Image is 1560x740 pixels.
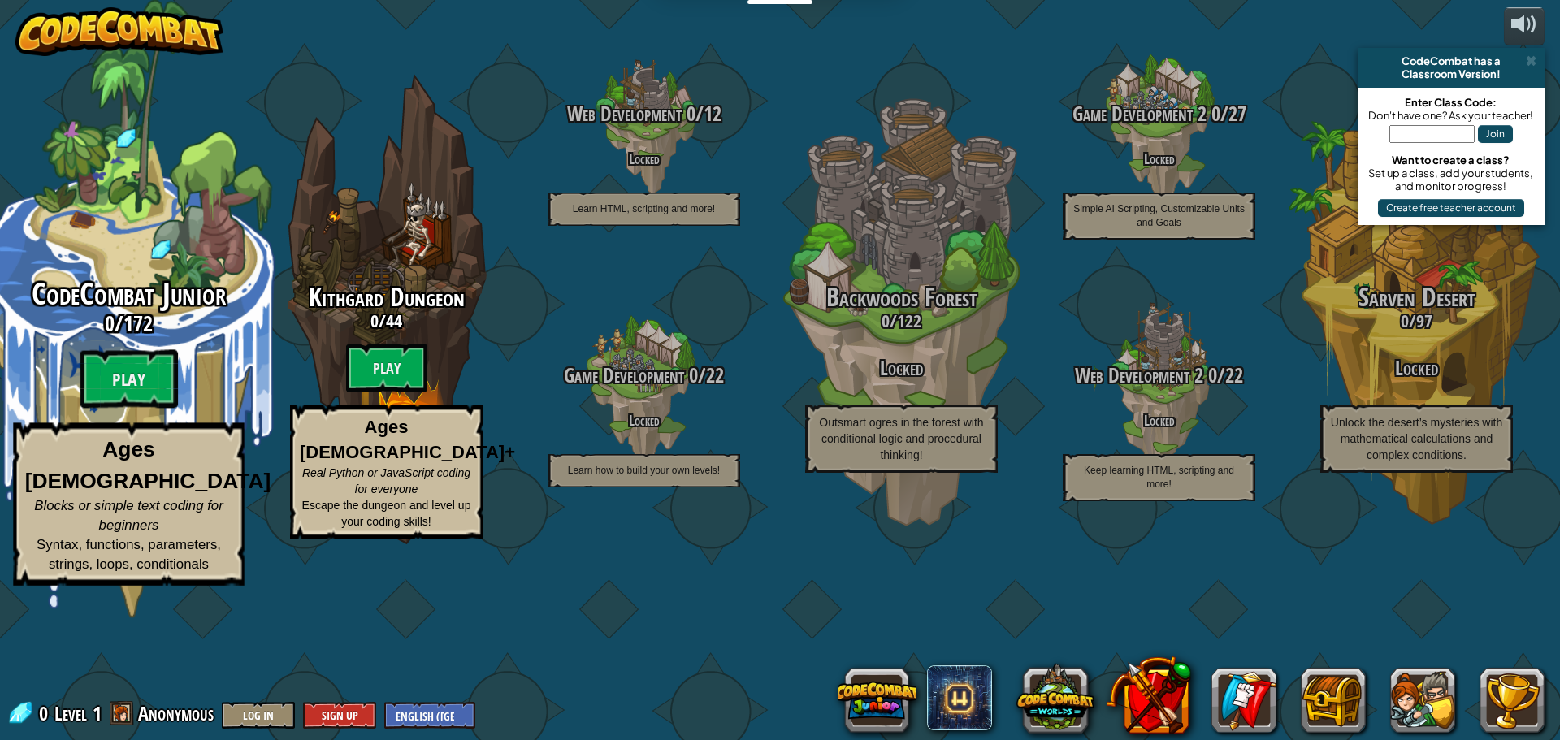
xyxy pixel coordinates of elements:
span: Web Development [567,100,682,128]
h3: / [1288,311,1545,331]
span: 0 [370,309,379,333]
btn: Play [346,344,427,392]
span: Blocks or simple text coding for beginners [34,498,223,533]
span: Syntax, functions, parameters, strings, loops, conditionals [37,537,221,572]
h3: Locked [1288,357,1545,379]
div: Want to create a class? [1366,154,1536,167]
div: Don't have one? Ask your teacher! [1366,109,1536,122]
h3: / [515,365,773,387]
h3: / [1030,365,1288,387]
span: Unlock the desert’s mysteries with mathematical calculations and complex conditions. [1331,416,1502,461]
button: Adjust volume [1504,7,1545,45]
h3: / [1030,103,1288,125]
span: 22 [706,361,724,389]
span: 0 [682,100,695,128]
h3: / [515,103,773,125]
span: Simple AI Scripting, Customizable Units and Goals [1073,203,1245,228]
span: Sarven Desert [1358,279,1475,314]
span: Web Development 2 [1075,361,1203,389]
strong: Ages [DEMOGRAPHIC_DATA] [25,438,271,493]
span: Backwoods Forest [826,279,977,314]
div: Classroom Version! [1364,67,1538,80]
button: Join [1478,125,1513,143]
span: Escape the dungeon and level up your coding skills! [302,499,471,528]
span: 172 [123,309,153,338]
span: 0 [1203,361,1217,389]
span: 1 [93,700,102,726]
span: 12 [704,100,721,128]
span: Real Python or JavaScript coding for everyone [302,466,470,495]
strong: Ages [DEMOGRAPHIC_DATA]+ [300,417,515,462]
div: Enter Class Code: [1366,96,1536,109]
btn: Play [80,350,178,409]
div: Complete previous world to unlock [258,51,515,566]
h4: Locked [515,151,773,167]
span: Level [54,700,87,727]
h3: Locked [773,357,1030,379]
span: Learn how to build your own levels! [568,465,720,476]
img: CodeCombat - Learn how to code by playing a game [15,7,223,56]
h4: Locked [515,413,773,428]
button: Log In [222,702,295,729]
button: Create free teacher account [1378,199,1524,217]
span: Kithgard Dungeon [309,279,465,314]
span: 44 [386,309,402,333]
span: Game Development [564,361,684,389]
span: 0 [1401,309,1409,333]
span: Learn HTML, scripting and more! [573,203,715,214]
button: Sign Up [303,702,376,729]
span: Game Development 2 [1072,100,1207,128]
span: 0 [684,361,698,389]
div: CodeCombat has a [1364,54,1538,67]
span: 27 [1228,100,1246,128]
h4: Locked [1030,151,1288,167]
span: Outsmart ogres in the forest with conditional logic and procedural thinking! [819,416,983,461]
span: 0 [39,700,53,726]
span: 97 [1416,309,1432,333]
h3: / [773,311,1030,331]
h3: / [258,311,515,331]
span: Anonymous [138,700,214,726]
h4: Locked [1030,413,1288,428]
span: 22 [1225,361,1243,389]
span: 122 [897,309,921,333]
span: 0 [882,309,890,333]
div: Set up a class, add your students, and monitor progress! [1366,167,1536,193]
span: Keep learning HTML, scripting and more! [1084,465,1234,490]
span: 0 [1207,100,1220,128]
span: 0 [105,309,115,338]
span: CodeCombat Junior [32,273,226,315]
